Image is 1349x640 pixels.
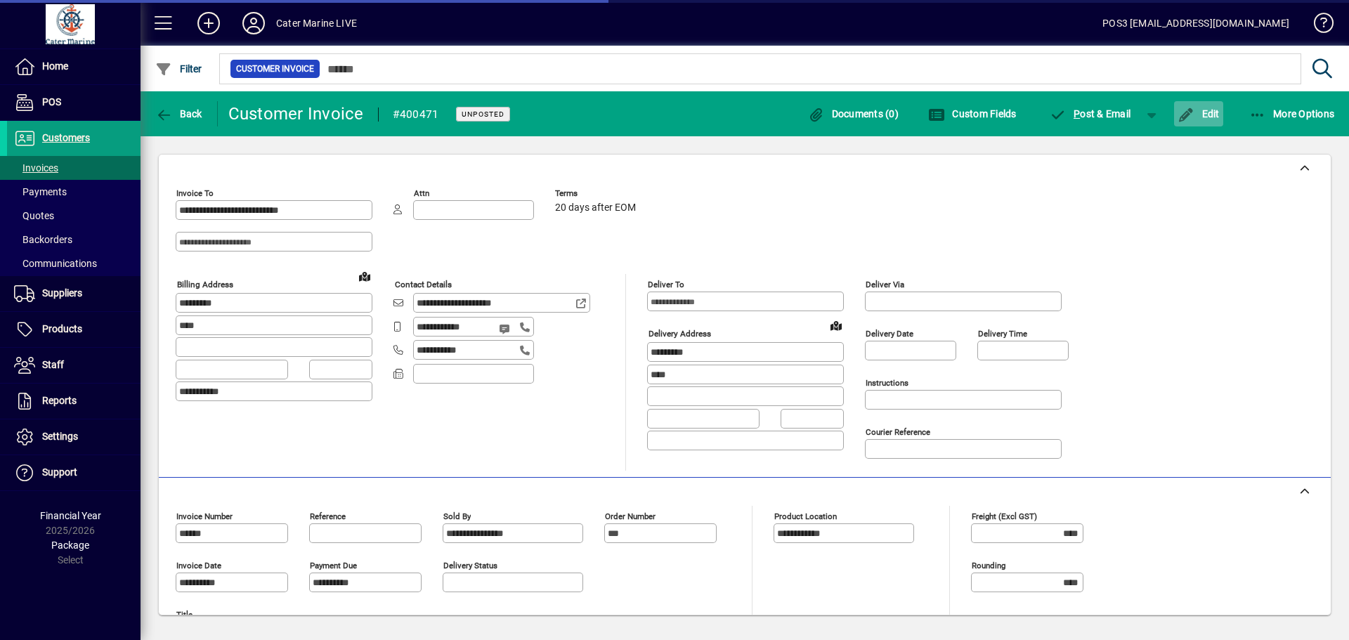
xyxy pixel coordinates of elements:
button: Profile [231,11,276,36]
span: Invoices [14,162,58,174]
button: Custom Fields [925,101,1020,126]
button: Filter [152,56,206,81]
div: Cater Marine LIVE [276,12,357,34]
span: Products [42,323,82,334]
mat-label: Invoice date [176,561,221,570]
span: Financial Year [40,510,101,521]
mat-label: Title [176,610,193,620]
span: Customers [42,132,90,143]
button: Back [152,101,206,126]
span: Back [155,108,202,119]
a: Communications [7,252,141,275]
mat-label: Invoice To [176,188,214,198]
button: Edit [1174,101,1223,126]
span: Payments [14,186,67,197]
mat-label: Product location [774,511,837,521]
span: Staff [42,359,64,370]
a: POS [7,85,141,120]
span: Settings [42,431,78,442]
mat-label: Delivery date [866,329,913,339]
mat-label: Deliver To [648,280,684,289]
span: More Options [1249,108,1335,119]
span: Home [42,60,68,72]
span: Quotes [14,210,54,221]
mat-label: Courier Reference [866,427,930,437]
mat-label: Instructions [866,378,908,388]
div: POS3 [EMAIL_ADDRESS][DOMAIN_NAME] [1102,12,1289,34]
a: Invoices [7,156,141,180]
a: Home [7,49,141,84]
mat-label: Rounding [972,561,1005,570]
mat-label: Delivery time [978,329,1027,339]
a: Staff [7,348,141,383]
span: Unposted [462,110,504,119]
div: #400471 [393,103,439,126]
a: Suppliers [7,276,141,311]
a: Support [7,455,141,490]
span: Backorders [14,234,72,245]
a: Payments [7,180,141,204]
a: Settings [7,419,141,455]
button: Documents (0) [804,101,902,126]
span: Communications [14,258,97,269]
span: Terms [555,189,639,198]
span: Support [42,466,77,478]
a: Backorders [7,228,141,252]
span: Suppliers [42,287,82,299]
span: Filter [155,63,202,74]
a: View on map [353,265,376,287]
a: Products [7,312,141,347]
mat-label: Attn [414,188,429,198]
span: Package [51,540,89,551]
span: Edit [1178,108,1220,119]
span: Documents (0) [807,108,899,119]
a: Quotes [7,204,141,228]
span: P [1074,108,1080,119]
span: 20 days after EOM [555,202,636,214]
span: POS [42,96,61,107]
mat-label: Reference [310,511,346,521]
mat-label: Sold by [443,511,471,521]
mat-label: Payment due [310,561,357,570]
span: Reports [42,395,77,406]
span: ost & Email [1050,108,1131,119]
a: View on map [825,314,847,337]
button: Post & Email [1043,101,1138,126]
mat-label: Order number [605,511,656,521]
span: Customer Invoice [236,62,314,76]
mat-label: Deliver via [866,280,904,289]
button: More Options [1246,101,1338,126]
a: Knowledge Base [1303,3,1331,48]
mat-label: Invoice number [176,511,233,521]
div: Customer Invoice [228,103,364,125]
a: Reports [7,384,141,419]
button: Add [186,11,231,36]
span: Custom Fields [928,108,1017,119]
mat-label: Freight (excl GST) [972,511,1037,521]
mat-label: Delivery status [443,561,497,570]
app-page-header-button: Back [141,101,218,126]
button: Send SMS [489,312,523,346]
